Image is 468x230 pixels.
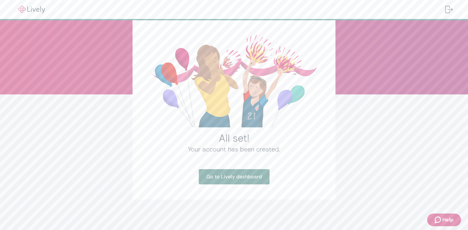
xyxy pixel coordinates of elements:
[442,216,453,224] span: Help
[435,216,442,224] svg: Zendesk support icon
[148,144,320,154] h4: Your account has been created.
[14,6,49,13] img: Lively
[440,2,458,17] button: Log out
[427,214,461,226] button: Zendesk support iconHelp
[199,169,270,184] a: Go to Lively dashboard
[148,132,320,144] h2: All set!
